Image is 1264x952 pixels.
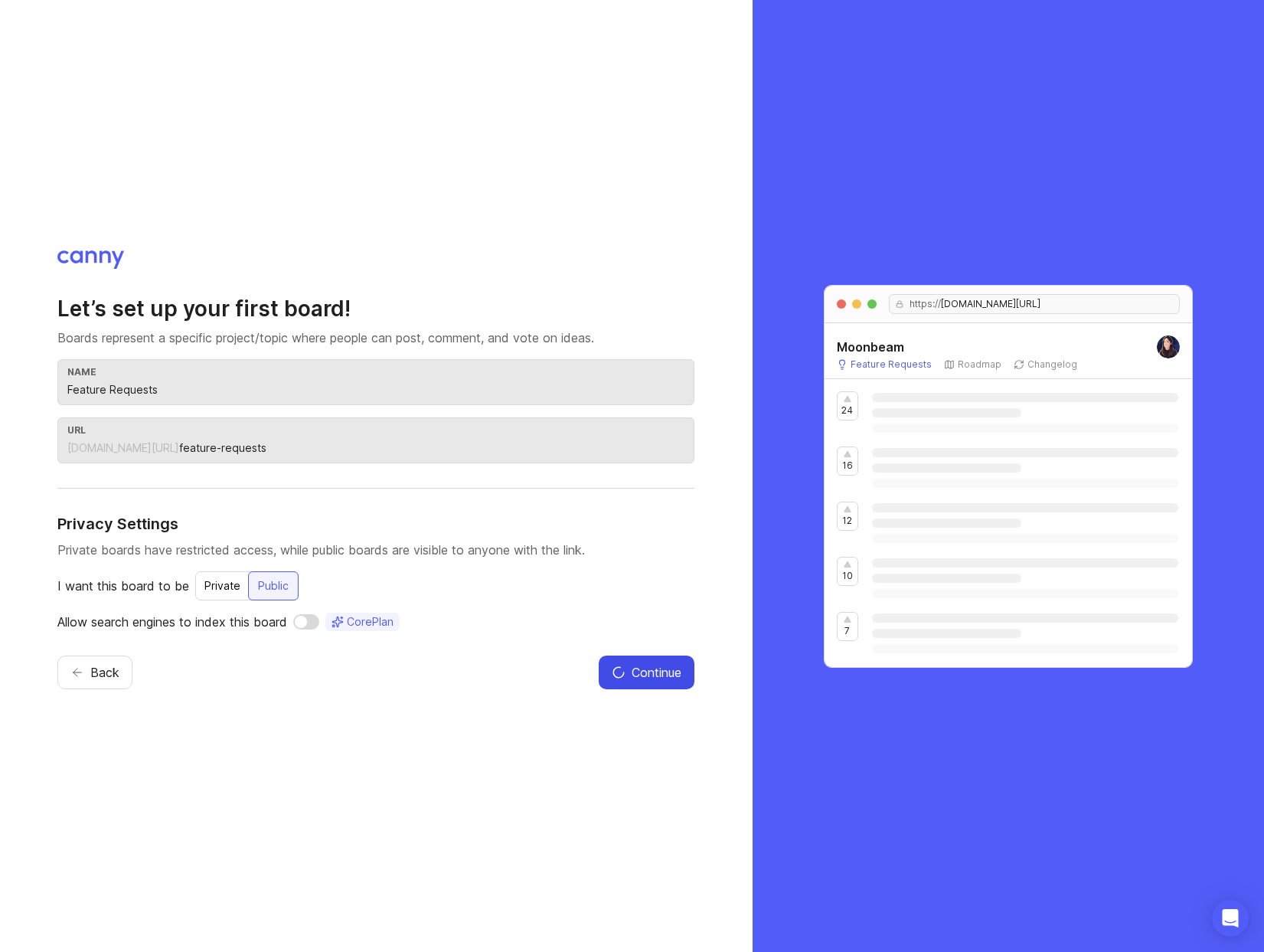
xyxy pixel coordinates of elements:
[347,614,394,630] span: Core Plan
[179,440,684,456] input: feature-requests
[1027,358,1077,371] p: Changelog
[57,329,694,347] p: Boards represent a specific project/topic where people can post, comment, and vote on ideas.
[1212,900,1249,937] div: Open Intercom Messenger
[632,663,681,682] span: Continue
[851,358,932,371] p: Feature Requests
[1157,335,1180,358] img: Joanne Soo
[57,513,694,535] h4: Privacy Settings
[67,381,684,398] input: Feature Requests
[57,250,124,269] img: Canny logo
[841,404,853,417] p: 24
[842,515,852,527] p: 12
[844,625,850,637] p: 7
[57,613,287,631] p: Allow search engines to index this board
[57,541,694,559] p: Private boards have restricted access, while public boards are visible to anyone with the link.
[195,572,250,600] div: Private
[90,663,119,682] span: Back
[67,424,684,436] div: url
[958,358,1001,371] p: Roadmap
[67,366,684,378] div: name
[67,440,179,456] div: [DOMAIN_NAME][URL]
[842,460,853,472] p: 16
[842,570,853,582] p: 10
[837,338,904,356] h5: Moonbeam
[599,656,694,689] button: Continue
[57,656,132,689] button: Back
[195,571,250,600] button: Private
[248,571,299,600] button: Public
[941,298,1040,310] span: [DOMAIN_NAME][URL]
[57,295,694,322] h2: Let’s set up your first board!
[57,577,189,595] p: I want this board to be
[903,298,941,310] span: https://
